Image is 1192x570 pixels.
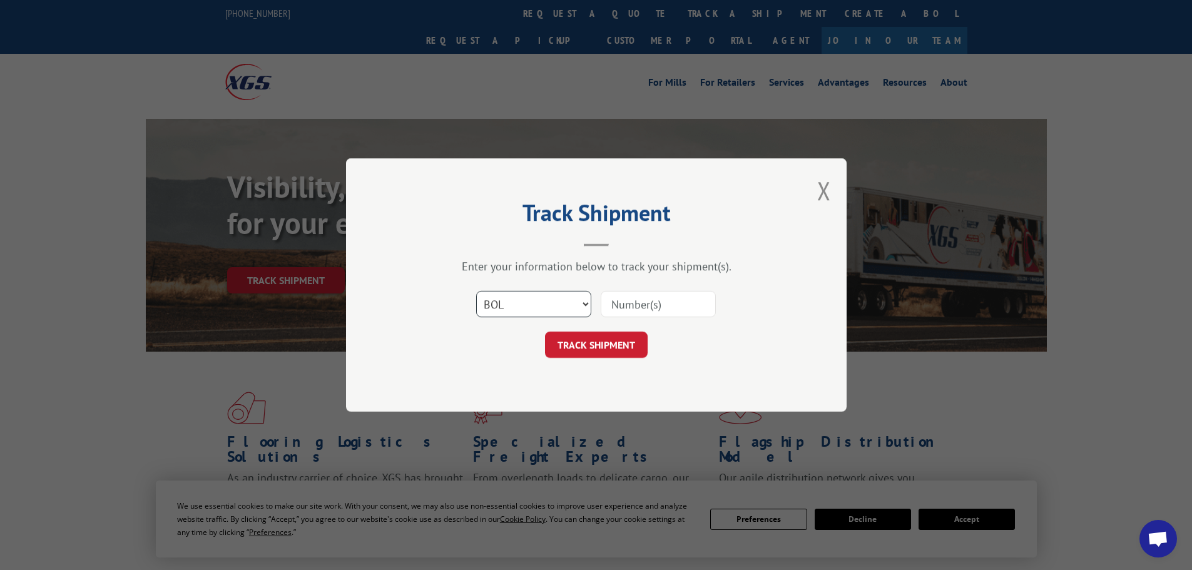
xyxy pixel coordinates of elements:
button: Close modal [817,174,831,207]
div: Open chat [1139,520,1177,557]
h2: Track Shipment [409,204,784,228]
button: TRACK SHIPMENT [545,332,648,358]
input: Number(s) [601,291,716,317]
div: Enter your information below to track your shipment(s). [409,259,784,273]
